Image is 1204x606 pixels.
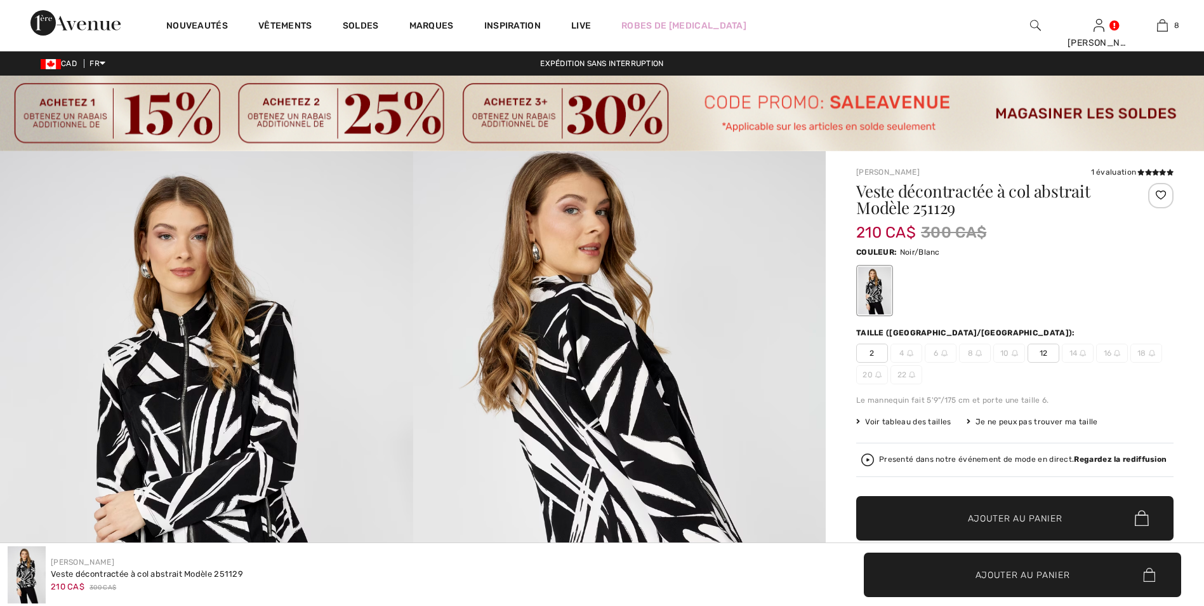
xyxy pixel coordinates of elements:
[89,583,116,593] span: 300 CA$
[976,350,982,356] img: ring-m.svg
[41,59,61,69] img: Canadian Dollar
[921,221,986,244] span: 300 CA$
[856,365,888,384] span: 20
[89,59,105,68] span: FR
[856,248,897,257] span: Couleur:
[1096,344,1128,363] span: 16
[890,344,922,363] span: 4
[1074,455,1167,464] strong: Regardez la rediffusion
[856,168,920,177] a: [PERSON_NAME]
[909,372,915,378] img: ring-m.svg
[1135,510,1149,527] img: Bag.svg
[861,454,874,466] img: Regardez la rediffusion
[1131,18,1193,33] a: 8
[967,416,1098,428] div: Je ne peux pas trouver ma taille
[900,248,940,257] span: Noir/Blanc
[993,344,1025,363] span: 10
[890,365,922,384] span: 22
[1143,568,1155,582] img: Bag.svg
[864,553,1181,597] button: Ajouter au panier
[1094,18,1104,33] img: Mes infos
[1091,166,1174,178] div: 1 évaluation
[51,558,114,567] a: [PERSON_NAME]
[968,511,1062,525] span: Ajouter au panier
[571,19,591,32] a: Live
[856,211,916,241] span: 210 CA$
[907,350,913,356] img: ring-m.svg
[856,344,888,363] span: 2
[51,582,84,591] span: 210 CA$
[166,20,228,34] a: Nouveautés
[258,20,312,34] a: Vêtements
[41,59,82,68] span: CAD
[858,267,891,314] div: Noir/Blanc
[1149,350,1155,356] img: ring-m.svg
[856,327,1078,339] div: Taille ([GEOGRAPHIC_DATA]/[GEOGRAPHIC_DATA]):
[879,455,1167,464] div: Presenté dans notre événement de mode en direct.
[875,372,882,378] img: ring-m.svg
[1094,19,1104,31] a: Se connecter
[343,20,379,34] a: Soldes
[1123,511,1191,542] iframe: Ouvre un widget dans lequel vous pouvez chatter avec l’un de nos agents
[1068,36,1130,50] div: [PERSON_NAME]
[1130,344,1162,363] span: 18
[925,344,956,363] span: 6
[1080,350,1086,356] img: ring-m.svg
[856,496,1174,541] button: Ajouter au panier
[1114,350,1120,356] img: ring-m.svg
[1028,344,1059,363] span: 12
[30,10,121,36] img: 1ère Avenue
[1012,350,1018,356] img: ring-m.svg
[621,19,746,32] a: Robes de [MEDICAL_DATA]
[8,546,46,603] img: Veste D&eacute;contract&eacute;e &agrave; Col Abstrait mod&egrave;le 251129
[976,568,1070,581] span: Ajouter au panier
[1062,344,1094,363] span: 14
[856,416,951,428] span: Voir tableau des tailles
[1174,20,1179,31] span: 8
[484,20,541,34] span: Inspiration
[856,183,1121,216] h1: Veste décontractée à col abstrait Modèle 251129
[409,20,454,34] a: Marques
[941,350,948,356] img: ring-m.svg
[856,394,1174,406] div: Le mannequin fait 5'9"/175 cm et porte une taille 6.
[1030,18,1041,33] img: recherche
[959,344,991,363] span: 8
[1157,18,1168,33] img: Mon panier
[51,568,243,581] div: Veste décontractée à col abstrait Modèle 251129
